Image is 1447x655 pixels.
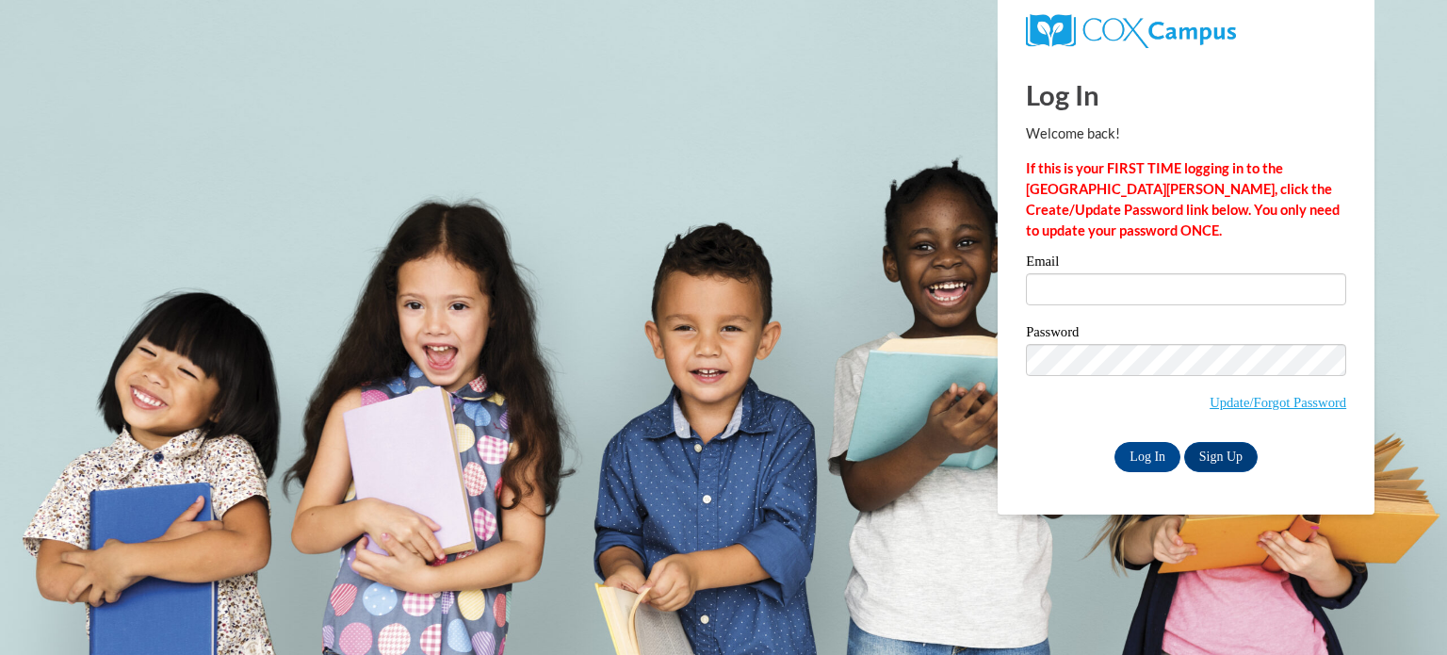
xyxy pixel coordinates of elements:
[1026,22,1236,38] a: COX Campus
[1210,395,1346,410] a: Update/Forgot Password
[1026,123,1346,144] p: Welcome back!
[1026,254,1346,273] label: Email
[1026,14,1236,48] img: COX Campus
[1026,75,1346,114] h1: Log In
[1114,442,1180,472] input: Log In
[1026,160,1340,238] strong: If this is your FIRST TIME logging in to the [GEOGRAPHIC_DATA][PERSON_NAME], click the Create/Upd...
[1026,325,1346,344] label: Password
[1184,442,1258,472] a: Sign Up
